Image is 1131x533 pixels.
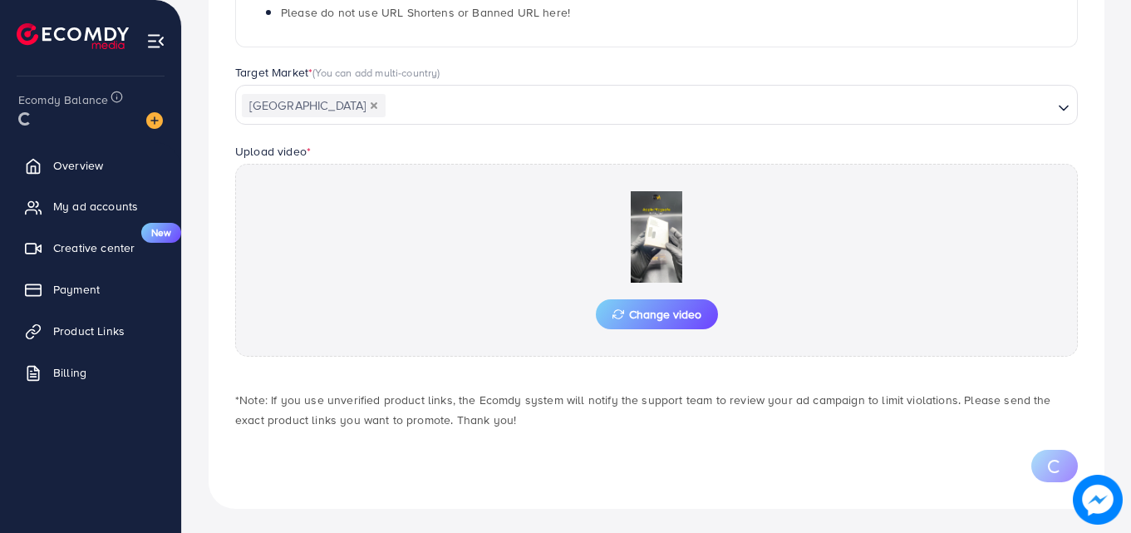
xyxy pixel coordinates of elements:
span: New [141,223,181,243]
img: menu [146,32,165,51]
span: Creative center [53,239,135,256]
span: Please do not use URL Shortens or Banned URL here! [281,4,570,21]
a: Creative centerNew [12,231,169,264]
a: Product Links [12,314,169,348]
a: My ad accounts [12,190,169,223]
span: (You can add multi-country) [312,65,440,80]
span: Change video [612,308,701,320]
a: Overview [12,149,169,182]
span: My ad accounts [53,198,138,215]
p: *Note: If you use unverified product links, the Ecomdy system will notify the support team to rev... [235,390,1078,430]
img: Preview Image [573,191,740,283]
span: [GEOGRAPHIC_DATA] [242,94,386,117]
span: Billing [53,364,86,381]
img: logo [17,23,129,49]
span: Overview [53,157,103,174]
img: image [146,112,163,129]
label: Target Market [235,64,440,81]
label: Upload video [235,143,311,160]
img: image [1073,475,1123,525]
input: Search for option [387,93,1051,119]
span: Product Links [53,323,125,339]
button: Change video [596,299,718,329]
span: Payment [53,281,100,298]
a: Payment [12,273,169,306]
a: Billing [12,356,169,389]
button: Deselect Pakistan [370,101,378,110]
span: Ecomdy Balance [18,91,108,108]
div: Search for option [235,85,1078,125]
